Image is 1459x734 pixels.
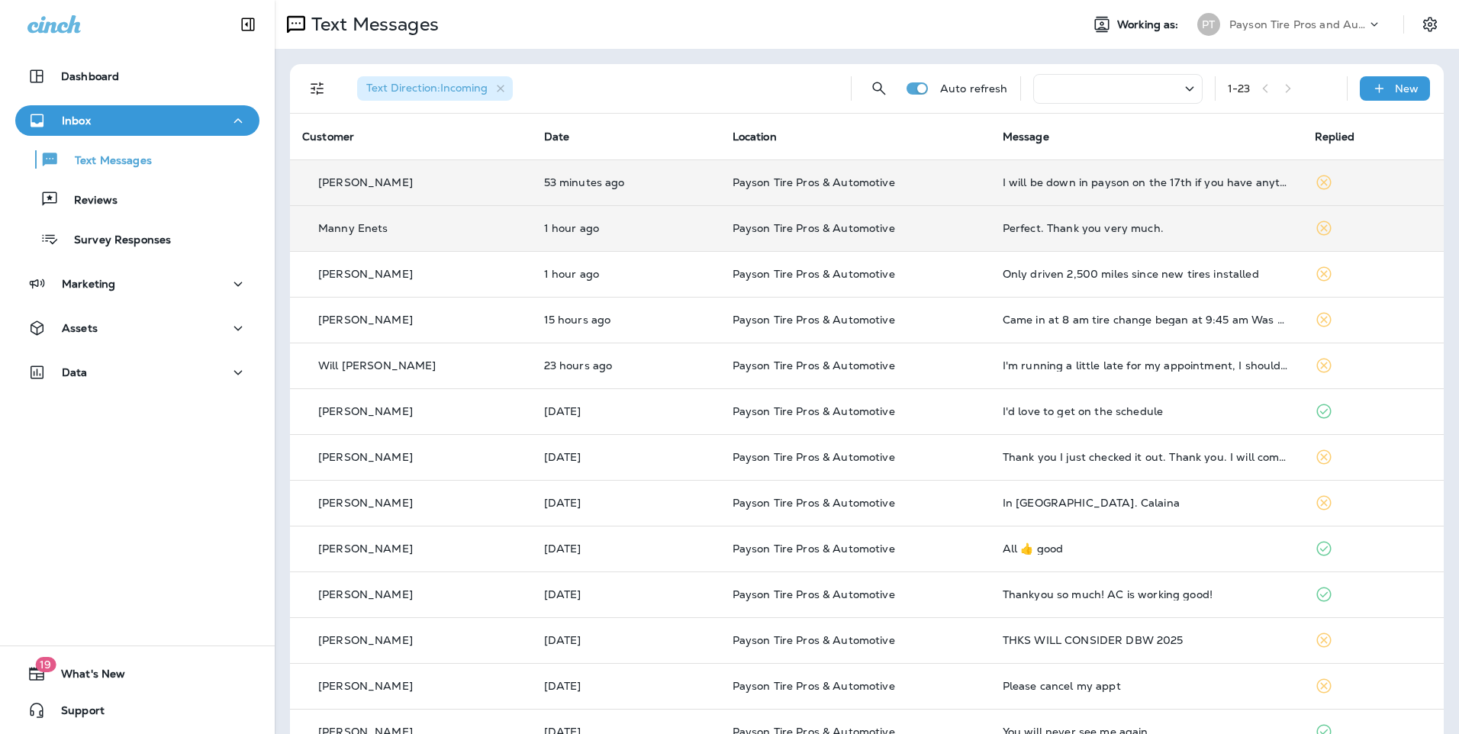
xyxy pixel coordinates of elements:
div: I'm running a little late for my appointment, I should be there about 10 minutes after 11 [1003,359,1290,372]
p: New [1395,82,1419,95]
span: What's New [46,668,125,686]
span: Payson Tire Pros & Automotive [733,496,895,510]
div: PT [1197,13,1220,36]
button: Dashboard [15,61,259,92]
button: 19What's New [15,658,259,689]
span: Working as: [1117,18,1182,31]
span: Payson Tire Pros & Automotive [733,679,895,693]
p: [PERSON_NAME] [318,542,413,555]
button: Data [15,357,259,388]
p: [PERSON_NAME] [318,268,413,280]
p: Sep 7, 2025 03:12 PM [544,680,708,692]
div: 1 - 23 [1228,82,1251,95]
button: Filters [302,73,333,104]
p: Dashboard [61,70,119,82]
p: Sep 9, 2025 08:38 AM [544,542,708,555]
p: Assets [62,322,98,334]
p: Sep 11, 2025 09:31 AM [544,176,708,188]
span: Customer [302,130,354,143]
p: Sep 11, 2025 08:26 AM [544,268,708,280]
button: Collapse Sidebar [227,9,269,40]
span: Payson Tire Pros & Automotive [733,175,895,189]
p: Sep 11, 2025 08:45 AM [544,222,708,234]
p: Data [62,366,88,378]
span: Payson Tire Pros & Automotive [733,221,895,235]
span: Payson Tire Pros & Automotive [733,313,895,327]
div: Came in at 8 am tire change began at 9:45 am Was quoted $279 for the 4 tire replacement the new t... [1003,314,1290,326]
div: Thankyou so much! AC is working good! [1003,588,1290,600]
button: Search Messages [864,73,894,104]
p: Inbox [62,114,91,127]
span: 19 [35,657,56,672]
p: Sep 10, 2025 08:20 AM [544,405,708,417]
p: Sep 8, 2025 09:40 AM [544,634,708,646]
div: Text Direction:Incoming [357,76,513,101]
div: Thank you I just checked it out. Thank you. I will come to you guys when it's time for those back... [1003,451,1290,463]
p: [PERSON_NAME] [318,634,413,646]
span: Text Direction : Incoming [366,81,488,95]
div: All 👍 good [1003,542,1290,555]
span: Message [1003,130,1049,143]
span: Payson Tire Pros & Automotive [733,267,895,281]
p: Survey Responses [59,233,171,248]
div: I will be down in payson on the 17th if you have anything available around 4pm that day [1003,176,1290,188]
p: [PERSON_NAME] [318,588,413,600]
span: Payson Tire Pros & Automotive [733,450,895,464]
span: Payson Tire Pros & Automotive [733,542,895,555]
span: Payson Tire Pros & Automotive [733,633,895,647]
p: Payson Tire Pros and Automotive [1229,18,1367,31]
p: Text Messages [305,13,439,36]
p: Will [PERSON_NAME] [318,359,436,372]
div: THKS WILL CONSIDER DBW 2025 [1003,634,1290,646]
span: Date [544,130,570,143]
div: Perfect. Thank you very much. [1003,222,1290,234]
div: In Payson. Calaina [1003,497,1290,509]
div: I'd love to get on the schedule [1003,405,1290,417]
button: Text Messages [15,143,259,175]
span: Payson Tire Pros & Automotive [733,588,895,601]
p: [PERSON_NAME] [318,680,413,692]
span: Payson Tire Pros & Automotive [733,404,895,418]
p: Marketing [62,278,115,290]
p: [PERSON_NAME] [318,176,413,188]
button: Survey Responses [15,223,259,255]
p: [PERSON_NAME] [318,497,413,509]
button: Marketing [15,269,259,299]
p: [PERSON_NAME] [318,451,413,463]
span: Support [46,704,105,723]
div: Only driven 2,500 miles since new tires installed [1003,268,1290,280]
p: Sep 9, 2025 02:56 PM [544,451,708,463]
p: Reviews [59,194,118,208]
p: Sep 9, 2025 08:38 AM [544,497,708,509]
p: Sep 9, 2025 08:27 AM [544,588,708,600]
span: Payson Tire Pros & Automotive [733,359,895,372]
span: Location [733,130,777,143]
p: Text Messages [60,154,152,169]
p: Sep 10, 2025 07:16 PM [544,314,708,326]
span: Replied [1315,130,1354,143]
button: Reviews [15,183,259,215]
p: [PERSON_NAME] [318,405,413,417]
div: Please cancel my appt [1003,680,1290,692]
button: Assets [15,313,259,343]
p: Manny Enets [318,222,388,234]
p: Sep 10, 2025 10:52 AM [544,359,708,372]
button: Support [15,695,259,726]
button: Inbox [15,105,259,136]
p: [PERSON_NAME] [318,314,413,326]
button: Settings [1416,11,1444,38]
p: Auto refresh [940,82,1008,95]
